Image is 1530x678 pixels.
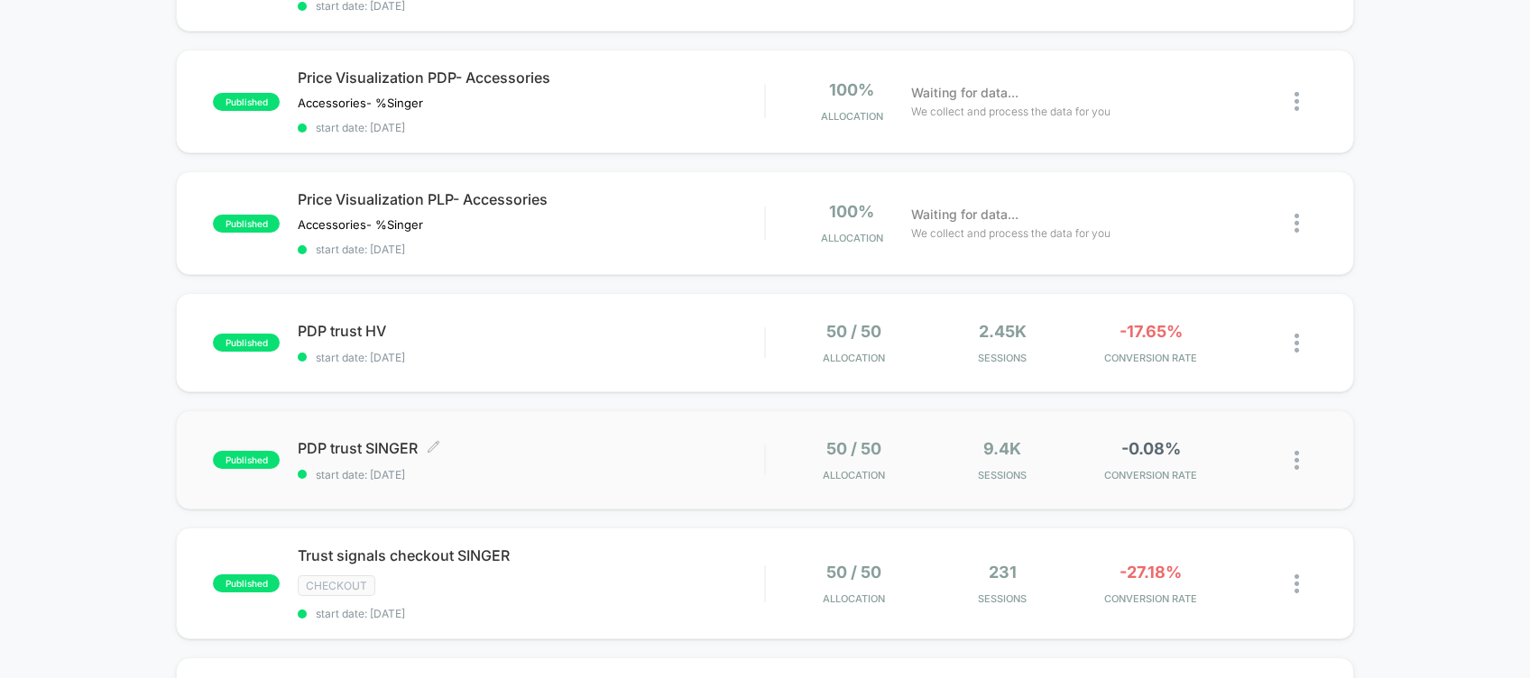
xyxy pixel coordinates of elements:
[1295,574,1299,593] img: close
[823,469,885,481] span: Allocation
[1295,334,1299,353] img: close
[1295,451,1299,470] img: close
[826,563,881,582] span: 50 / 50
[933,592,1073,605] span: Sessions
[298,575,375,596] span: checkout
[989,563,1017,582] span: 231
[1121,439,1181,458] span: -0.08%
[823,592,885,605] span: Allocation
[829,80,874,99] span: 100%
[911,83,1018,103] span: Waiting for data...
[1081,592,1221,605] span: CONVERSION RATE
[298,96,423,110] span: Accessories- %Singer
[298,468,764,481] span: start date: [DATE]
[911,205,1018,224] span: Waiting for data...
[823,352,885,364] span: Allocation
[213,215,280,233] span: published
[298,69,764,87] span: Price Visualization PDP- Accessories
[826,322,881,341] span: 50 / 50
[821,232,883,244] span: Allocation
[298,121,764,134] span: start date: [DATE]
[298,190,764,208] span: Price Visualization PLP- Accessories
[1120,322,1183,341] span: -17.65%
[298,351,764,364] span: start date: [DATE]
[298,546,764,564] span: Trust signals checkout SINGER
[298,217,423,232] span: Accessories- %Singer
[298,607,764,620] span: start date: [DATE]
[213,574,280,592] span: published
[1295,92,1299,111] img: close
[213,93,280,111] span: published
[298,439,764,457] span: PDP trust SINGER
[979,322,1027,341] span: 2.45k
[298,322,764,340] span: PDP trust HV
[298,243,764,256] span: start date: [DATE]
[983,439,1021,458] span: 9.4k
[826,439,881,458] span: 50 / 50
[911,103,1111,120] span: We collect and process the data for you
[911,224,1111,242] span: We collect and process the data for you
[1120,563,1182,582] span: -27.18%
[821,110,883,123] span: Allocation
[933,352,1073,364] span: Sessions
[1081,469,1221,481] span: CONVERSION RATE
[1295,214,1299,233] img: close
[213,334,280,352] span: published
[933,469,1073,481] span: Sessions
[213,451,280,469] span: published
[1081,352,1221,364] span: CONVERSION RATE
[829,202,874,221] span: 100%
